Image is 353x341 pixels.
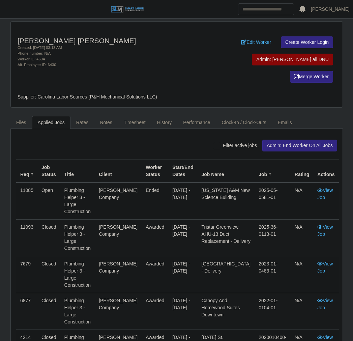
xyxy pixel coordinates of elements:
[198,160,255,183] th: Job Name
[262,140,337,151] button: Admin: End Worker On All Jobs
[18,51,199,56] div: Phone number: N/A
[198,293,255,330] td: Canopy and Homewood Suites Downtown
[60,220,95,256] td: Plumbing Helper 3 - Large Construction
[95,160,142,183] th: Client
[317,298,333,310] a: View Job
[223,143,257,148] span: Filter active jobs
[18,56,199,62] div: Worker ID: 4634
[252,54,333,65] button: Admin: [PERSON_NAME] all DNU
[237,36,275,48] a: Edit Worker
[198,220,255,256] td: Tristar Greenview AHU-13 Duct Replacement - Delivery
[70,116,94,129] a: Rates
[16,220,37,256] td: 11093
[281,36,333,48] a: Create Worker Login
[291,256,314,293] td: N/A
[177,116,216,129] a: Performance
[95,256,142,293] td: [PERSON_NAME] Company
[18,62,199,68] div: Alt. Employee ID: 6430
[60,182,95,220] td: Plumbing Helper 3 - Large Construction
[291,182,314,220] td: N/A
[313,160,339,183] th: Actions
[168,220,197,256] td: [DATE] - [DATE]
[255,160,291,183] th: Job #
[118,116,151,129] a: Timesheet
[142,220,168,256] td: awarded
[290,71,333,83] button: Merge Worker
[255,256,291,293] td: 2023-01-0483-01
[60,256,95,293] td: Plumbing Helper 3 - Large Construction
[18,45,199,51] div: Created: [DATE] 03:13 AM
[168,160,197,183] th: Start/End Dates
[142,182,168,220] td: ended
[151,116,178,129] a: History
[272,116,298,129] a: Emails
[16,293,37,330] td: 6877
[255,220,291,256] td: 2025-36-0113-01
[168,256,197,293] td: [DATE] - [DATE]
[18,94,157,100] span: Supplier: Carolina Labor Sources (P&H Mechanical Solutions LLC)
[317,188,333,200] a: View Job
[95,293,142,330] td: [PERSON_NAME] Company
[238,3,294,15] input: Search
[317,261,333,274] a: View Job
[142,160,168,183] th: Worker Status
[255,293,291,330] td: 2022-01-0104-01
[142,256,168,293] td: awarded
[142,293,168,330] td: awarded
[317,224,333,237] a: View Job
[60,160,95,183] th: Title
[168,182,197,220] td: [DATE] - [DATE]
[16,256,37,293] td: 7679
[255,182,291,220] td: 2025-05-0581-01
[94,116,118,129] a: Notes
[95,220,142,256] td: [PERSON_NAME] Company
[198,182,255,220] td: [US_STATE] A&M New Science Building
[311,6,350,13] a: [PERSON_NAME]
[291,293,314,330] td: N/A
[37,293,60,330] td: Closed
[291,160,314,183] th: Rating
[168,293,197,330] td: [DATE] - [DATE]
[16,160,37,183] th: Req #
[60,293,95,330] td: Plumbing Helper 3 - Large Construction
[37,220,60,256] td: Closed
[216,116,272,129] a: Clock-In / Clock-Outs
[37,256,60,293] td: Closed
[37,182,60,220] td: Open
[37,160,60,183] th: Job Status
[291,220,314,256] td: N/A
[111,6,144,13] img: SLM Logo
[18,36,199,45] h4: [PERSON_NAME] [PERSON_NAME]
[198,256,255,293] td: [GEOGRAPHIC_DATA] - Delivery
[16,182,37,220] td: 11085
[32,116,70,129] a: Applied Jobs
[10,116,32,129] a: Files
[95,182,142,220] td: [PERSON_NAME] Company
